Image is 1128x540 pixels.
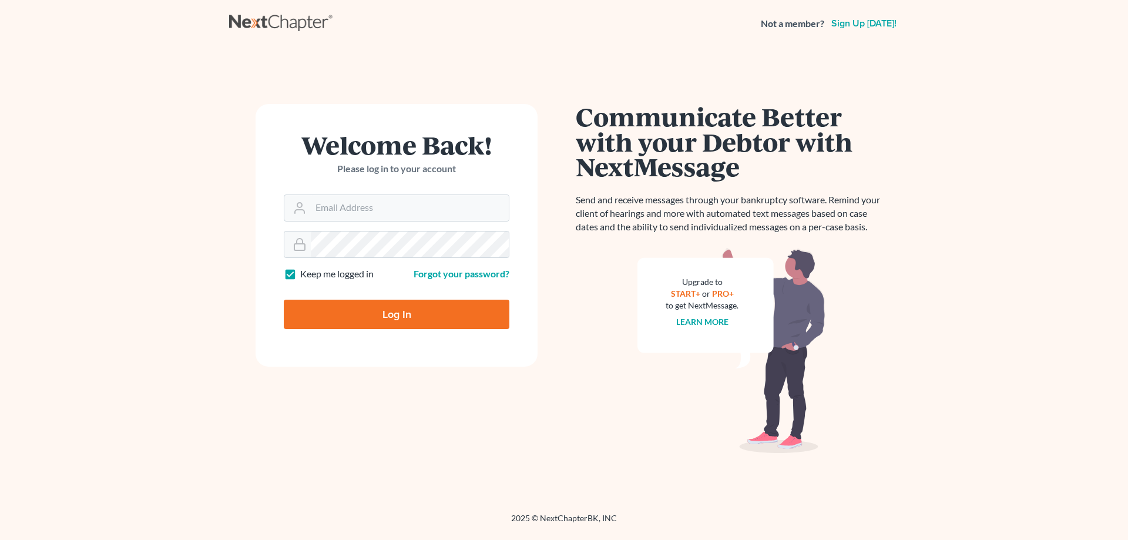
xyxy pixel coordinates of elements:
[414,268,509,279] a: Forgot your password?
[229,512,899,534] div: 2025 © NextChapterBK, INC
[311,195,509,221] input: Email Address
[284,300,509,329] input: Log In
[712,289,734,298] a: PRO+
[284,132,509,157] h1: Welcome Back!
[576,193,887,234] p: Send and receive messages through your bankruptcy software. Remind your client of hearings and mo...
[676,317,728,327] a: Learn more
[671,289,700,298] a: START+
[576,104,887,179] h1: Communicate Better with your Debtor with NextMessage
[829,19,899,28] a: Sign up [DATE]!
[761,17,824,31] strong: Not a member?
[702,289,710,298] span: or
[300,267,374,281] label: Keep me logged in
[637,248,825,454] img: nextmessage_bg-59042aed3d76b12b5cd301f8e5b87938c9018125f34e5fa2b7a6b67550977c72.svg
[666,276,738,288] div: Upgrade to
[666,300,738,311] div: to get NextMessage.
[284,162,509,176] p: Please log in to your account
